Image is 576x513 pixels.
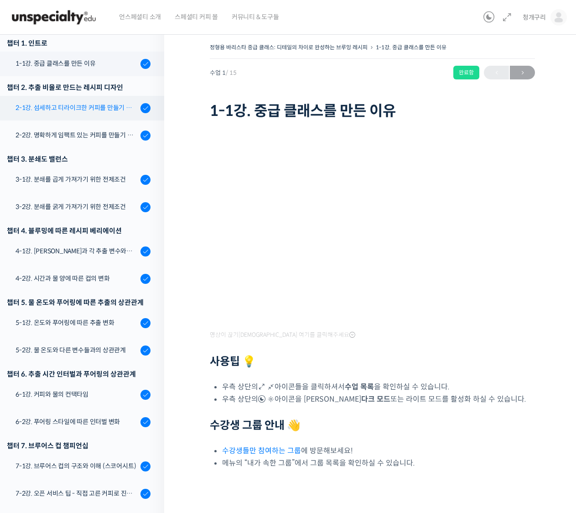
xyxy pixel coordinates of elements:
[7,225,150,237] div: 챕터 4. 블루밍에 따른 레시피 베리에이션
[361,394,390,404] b: 다크 모드
[16,417,138,427] div: 6-2강. 푸어링 스타일에 따른 인터벌 변화
[7,440,150,452] div: 챕터 7. 브루어스 컵 챔피언십
[210,70,237,76] span: 수업 1
[118,289,175,312] a: 설정
[523,13,546,21] span: 청개구리
[7,37,150,49] h3: 챕터 1. 인트로
[7,81,150,94] div: 챕터 2. 추출 비율로 만드는 레시피 디자인
[510,67,535,79] span: →
[16,345,138,355] div: 5-2강. 물 온도와 다른 변수들과의 상관관계
[222,457,535,469] li: 메뉴의 “내가 속한 그룹”에서 그룹 목록을 확인하실 수 있습니다.
[16,174,138,184] div: 3-1강. 분쇄를 곱게 가져가기 위한 전제조건
[376,44,446,51] a: 1-1강. 중급 클래스를 만든 이유
[29,303,34,310] span: 홈
[16,273,138,283] div: 4-2강. 시간과 물 양에 따른 컵의 변화
[226,69,237,77] span: / 15
[222,445,535,457] li: 에 방문해보세요!
[210,331,355,339] span: 영상이 끊기[DEMOGRAPHIC_DATA] 여기를 클릭해주세요
[7,368,150,380] div: 챕터 6. 추출 시간 인터벌과 푸어링의 상관관계
[510,66,535,79] a: 다음→
[210,355,256,368] strong: 사용팁 💡
[16,461,138,471] div: 7-1강. 브루어스 컵의 구조와 이해 (스코어시트)
[16,58,138,68] div: 1-1강. 중급 클래스를 만든 이유
[7,153,150,165] div: 챕터 3. 분쇄도 밸런스
[60,289,118,312] a: 대화
[222,446,301,455] a: 수강생들만 참여하는 그룹
[453,66,479,79] div: 완료함
[3,289,60,312] a: 홈
[210,419,301,432] strong: 수강생 그룹 안내 👋
[210,102,535,120] h1: 1-1강. 중급 클래스를 만든 이유
[345,382,374,392] b: 수업 목록
[141,303,152,310] span: 설정
[222,393,535,405] li: 우측 상단의 아이콘을 [PERSON_NAME] 또는 라이트 모드를 활성화 하실 수 있습니다.
[7,296,150,309] div: 챕터 5. 물 온도와 푸어링에 따른 추출의 상관관계
[16,246,138,256] div: 4-1강. [PERSON_NAME]과 각 추출 변수와의 상관관계
[16,202,138,212] div: 3-2강. 분쇄를 굵게 가져가기 위한 전제조건
[16,130,138,140] div: 2-2강. 명확하게 임팩트 있는 커피를 만들기 위한 레시피
[16,488,138,498] div: 7-2강. 오픈 서비스 팁 - 직접 고른 커피로 진행하는 시연
[210,44,368,51] a: 정형용 바리스타 중급 클래스: 디테일의 차이로 완성하는 브루잉 레시피
[83,304,94,311] span: 대화
[16,318,138,328] div: 5-1강. 온도와 푸어링에 따른 추출 변화
[16,103,138,113] div: 2-1강. 섬세하고 티라이크한 커피를 만들기 위한 레시피
[222,381,535,393] li: 우측 상단의 아이콘들을 클릭하셔서 을 확인하실 수 있습니다.
[16,389,138,399] div: 6-1강. 커피와 물의 컨택타임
